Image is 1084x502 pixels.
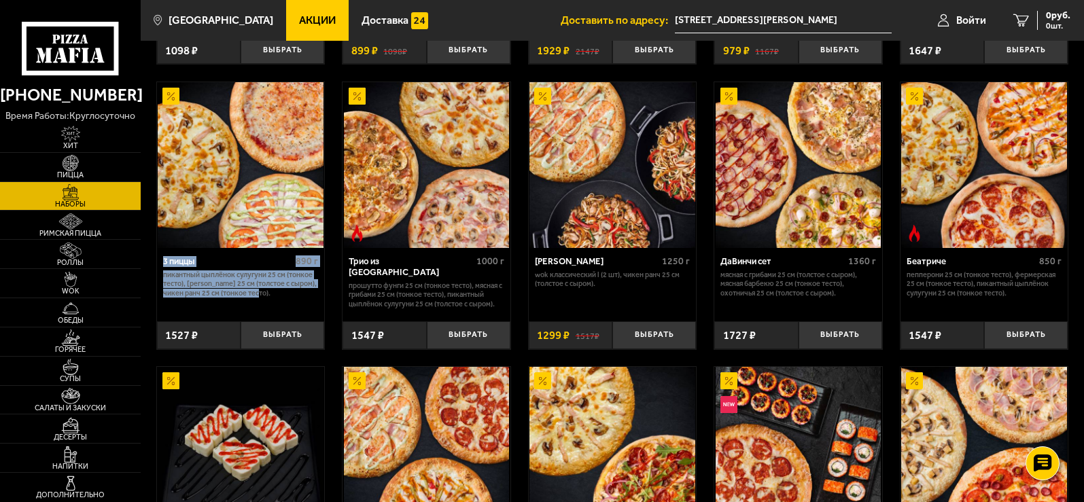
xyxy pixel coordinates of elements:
[907,270,1062,298] p: Пепперони 25 см (тонкое тесто), Фермерская 25 см (тонкое тесто), Пикантный цыплёнок сулугуни 25 с...
[535,256,659,267] div: [PERSON_NAME]
[662,255,690,267] span: 1250 г
[906,88,923,105] img: Акционный
[576,45,599,56] s: 2147 ₽
[720,372,737,389] img: Акционный
[537,45,570,56] span: 1929 ₽
[535,270,690,289] p: Wok классический L (2 шт), Чикен Ранч 25 см (толстое с сыром).
[351,329,384,341] span: 1547 ₽
[612,321,696,349] button: Выбрать
[362,15,408,26] span: Доставка
[349,281,504,308] p: Прошутто Фунги 25 см (тонкое тесто), Мясная с грибами 25 см (тонкое тесто), Пикантный цыплёнок су...
[476,255,504,267] span: 1000 г
[163,256,292,267] div: 3 пиццы
[1039,255,1062,267] span: 850 г
[984,37,1068,65] button: Выбрать
[299,15,336,26] span: Акции
[720,270,875,298] p: Мясная с грибами 25 см (толстое с сыром), Мясная Барбекю 25 см (тонкое тесто), Охотничья 25 см (т...
[351,45,378,56] span: 899 ₽
[984,321,1068,349] button: Выбрать
[901,82,1066,247] img: Беатриче
[909,329,941,341] span: 1547 ₽
[427,321,510,349] button: Выбрать
[162,88,179,105] img: Акционный
[411,12,428,29] img: 15daf4d41897b9f0e9f617042186c801.svg
[909,45,941,56] span: 1647 ₽
[157,82,325,247] a: Акционный3 пиццы
[848,255,876,267] span: 1360 г
[906,372,923,389] img: Акционный
[344,82,509,247] img: Трио из Рио
[720,256,844,267] div: ДаВинчи сет
[165,45,198,56] span: 1098 ₽
[956,15,986,26] span: Войти
[716,82,881,247] img: ДаВинчи сет
[169,15,273,26] span: [GEOGRAPHIC_DATA]
[349,372,366,389] img: Акционный
[349,225,366,242] img: Острое блюдо
[163,270,318,298] p: Пикантный цыплёнок сулугуни 25 см (тонкое тесто), [PERSON_NAME] 25 см (толстое с сыром), Чикен Ра...
[799,321,882,349] button: Выбрать
[907,256,1036,267] div: Беатриче
[343,82,510,247] a: АкционныйОстрое блюдоТрио из Рио
[296,255,318,267] span: 890 г
[755,45,779,56] s: 1167 ₽
[906,225,923,242] img: Острое блюдо
[529,82,697,247] a: АкционныйВилла Капри
[537,329,570,341] span: 1299 ₽
[675,8,892,33] input: Ваш адрес доставки
[675,8,892,33] span: бульвар Александра Грина, 1
[349,88,366,105] img: Акционный
[158,82,323,247] img: 3 пиццы
[723,45,750,56] span: 979 ₽
[529,82,695,247] img: Вилла Капри
[723,329,756,341] span: 1727 ₽
[720,396,737,413] img: Новинка
[349,256,472,278] div: Трио из [GEOGRAPHIC_DATA]
[561,15,675,26] span: Доставить по адресу:
[1046,22,1070,30] span: 0 шт.
[534,88,551,105] img: Акционный
[901,82,1068,247] a: АкционныйОстрое блюдоБеатриче
[427,37,510,65] button: Выбрать
[612,37,696,65] button: Выбрать
[241,321,324,349] button: Выбрать
[162,372,179,389] img: Акционный
[534,372,551,389] img: Акционный
[799,37,882,65] button: Выбрать
[241,37,324,65] button: Выбрать
[165,329,198,341] span: 1527 ₽
[1046,11,1070,20] span: 0 руб.
[714,82,882,247] a: АкционныйДаВинчи сет
[383,45,407,56] s: 1098 ₽
[720,88,737,105] img: Акционный
[576,329,599,341] s: 1517 ₽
